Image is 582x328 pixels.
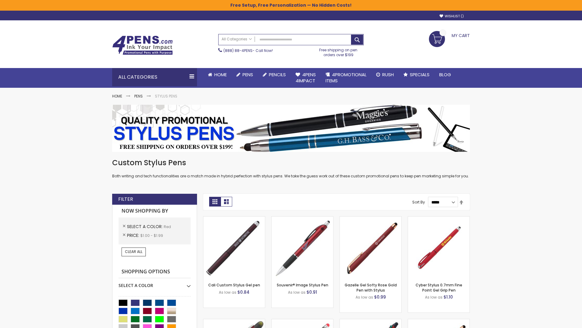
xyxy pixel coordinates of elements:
div: All Categories [112,68,197,86]
a: Cyber Stylus 0.7mm Fine Point Gel Grip Pen [416,282,462,292]
a: Gazelle Gel Softy Rose Gold Pen with Stylus - ColorJet-Red [408,319,470,324]
span: Red [164,224,171,229]
label: Sort By [412,200,425,205]
strong: Filter [118,196,133,203]
span: As low as [425,295,443,300]
span: Home [214,71,227,78]
span: - Call Now! [223,48,273,53]
a: Souvenir® Image Stylus Pen [277,282,328,288]
img: Souvenir® Image Stylus Pen-Red [272,217,333,278]
img: Gazelle Gel Softy Rose Gold Pen with Stylus-Red [340,217,401,278]
a: Rush [371,68,399,81]
strong: Shopping Options [119,265,191,278]
div: Select A Color [119,278,191,289]
span: Blog [439,71,451,78]
a: Clear All [122,248,146,256]
a: Pens [134,94,143,99]
a: Pencils [258,68,291,81]
div: Free shipping on pen orders over $199 [313,45,364,57]
a: Gazelle Gel Softy Rose Gold Pen with Stylus [345,282,397,292]
span: 4Pens 4impact [296,71,316,84]
a: Cali Custom Stylus Gel pen-Red [203,216,265,221]
span: Clear All [125,249,142,254]
a: Cali Custom Stylus Gel pen [208,282,260,288]
span: As low as [356,295,373,300]
a: Cyber Stylus 0.7mm Fine Point Gel Grip Pen-Red [408,216,470,221]
a: Home [203,68,232,81]
strong: Now Shopping by [119,205,191,217]
a: 4Pens4impact [291,68,321,88]
a: Specials [399,68,434,81]
span: Price [127,232,140,238]
a: Pens [232,68,258,81]
a: Souvenir® Jalan Highlighter Stylus Pen Combo-Red [203,319,265,324]
span: Specials [410,71,430,78]
span: $0.91 [306,289,317,295]
a: 4PROMOTIONALITEMS [321,68,371,88]
span: As low as [288,290,306,295]
span: All Categories [222,37,252,42]
strong: Stylus Pens [155,94,177,99]
span: Rush [382,71,394,78]
a: Home [112,94,122,99]
span: Select A Color [127,224,164,230]
h1: Custom Stylus Pens [112,158,470,168]
span: Pens [242,71,253,78]
a: Orbitor 4 Color Assorted Ink Metallic Stylus Pens-Red [340,319,401,324]
span: $1.00 - $1.99 [140,233,163,238]
span: $1.10 [443,294,453,300]
img: Cyber Stylus 0.7mm Fine Point Gel Grip Pen-Red [408,217,470,278]
a: Souvenir® Image Stylus Pen-Red [272,216,333,221]
span: $0.99 [374,294,386,300]
div: Both writing and tech functionalities are a match made in hybrid perfection with stylus pens. We ... [112,158,470,179]
img: Cali Custom Stylus Gel pen-Red [203,217,265,278]
a: Islander Softy Gel with Stylus - ColorJet Imprint-Red [272,319,333,324]
img: Stylus Pens [112,105,470,152]
a: Wishlist [440,14,464,19]
span: 4PROMOTIONAL ITEMS [326,71,366,84]
a: All Categories [219,34,255,44]
strong: Grid [209,197,221,207]
a: Blog [434,68,456,81]
span: $0.84 [237,289,249,295]
span: Pencils [269,71,286,78]
span: As low as [219,290,236,295]
a: (888) 88-4PENS [223,48,253,53]
a: Gazelle Gel Softy Rose Gold Pen with Stylus-Red [340,216,401,221]
img: 4Pens Custom Pens and Promotional Products [112,36,173,55]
